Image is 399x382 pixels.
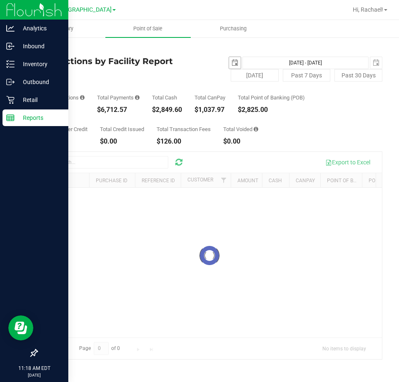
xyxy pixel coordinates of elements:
[4,365,65,372] p: 11:18 AM EDT
[97,107,140,113] div: $6,712.57
[105,20,191,37] a: Point of Sale
[6,96,15,104] inline-svg: Retail
[238,95,305,100] div: Total Point of Banking (POB)
[37,57,209,66] h4: Transactions by Facility Report
[15,95,65,105] p: Retail
[6,24,15,32] inline-svg: Analytics
[4,372,65,378] p: [DATE]
[229,57,241,69] span: select
[370,57,382,69] span: select
[157,127,211,132] div: Total Transaction Fees
[97,95,140,100] div: Total Payments
[254,127,258,132] i: Sum of all voided payment transaction amounts, excluding tips and transaction fees.
[231,69,279,82] button: [DATE]
[8,315,33,340] iframe: Resource center
[195,107,225,113] div: $1,037.97
[195,95,225,100] div: Total CanPay
[6,60,15,68] inline-svg: Inventory
[55,6,112,13] span: [GEOGRAPHIC_DATA]
[6,114,15,122] inline-svg: Reports
[334,69,382,82] button: Past 30 Days
[135,95,140,100] i: Sum of all successful, non-voided payment transaction amounts, excluding tips and transaction fees.
[100,138,144,145] div: $0.00
[353,6,383,13] span: Hi, Rachael!
[6,42,15,50] inline-svg: Inbound
[283,69,331,82] button: Past 7 Days
[191,20,276,37] a: Purchasing
[152,95,182,100] div: Total Cash
[15,113,65,123] p: Reports
[15,59,65,69] p: Inventory
[15,41,65,51] p: Inbound
[122,25,174,32] span: Point of Sale
[238,107,305,113] div: $2,825.00
[157,138,211,145] div: $126.00
[152,107,182,113] div: $2,849.60
[80,95,85,100] i: Count of all successful payment transactions, possibly including voids, refunds, and cash-back fr...
[223,127,258,132] div: Total Voided
[15,23,65,33] p: Analytics
[209,25,258,32] span: Purchasing
[15,77,65,87] p: Outbound
[100,127,144,132] div: Total Credit Issued
[223,138,258,145] div: $0.00
[6,78,15,86] inline-svg: Outbound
